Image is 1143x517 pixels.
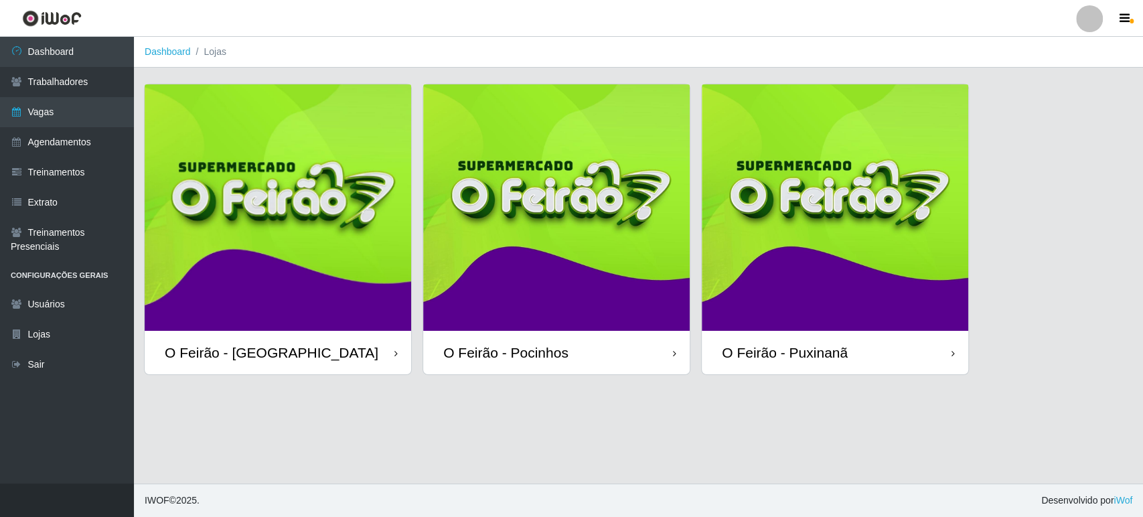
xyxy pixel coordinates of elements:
div: O Feirão - Puxinanã [722,344,848,361]
span: © 2025 . [145,494,200,508]
nav: breadcrumb [134,37,1143,68]
img: cardImg [145,84,411,331]
div: O Feirão - [GEOGRAPHIC_DATA] [165,344,378,361]
a: O Feirão - Pocinhos [423,84,690,374]
img: CoreUI Logo [22,10,82,27]
span: Desenvolvido por [1041,494,1132,508]
img: cardImg [423,84,690,331]
a: Dashboard [145,46,191,57]
span: IWOF [145,495,169,506]
img: cardImg [702,84,968,331]
a: iWof [1114,495,1132,506]
li: Lojas [191,45,226,59]
div: O Feirão - Pocinhos [443,344,568,361]
a: O Feirão - [GEOGRAPHIC_DATA] [145,84,411,374]
a: O Feirão - Puxinanã [702,84,968,374]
